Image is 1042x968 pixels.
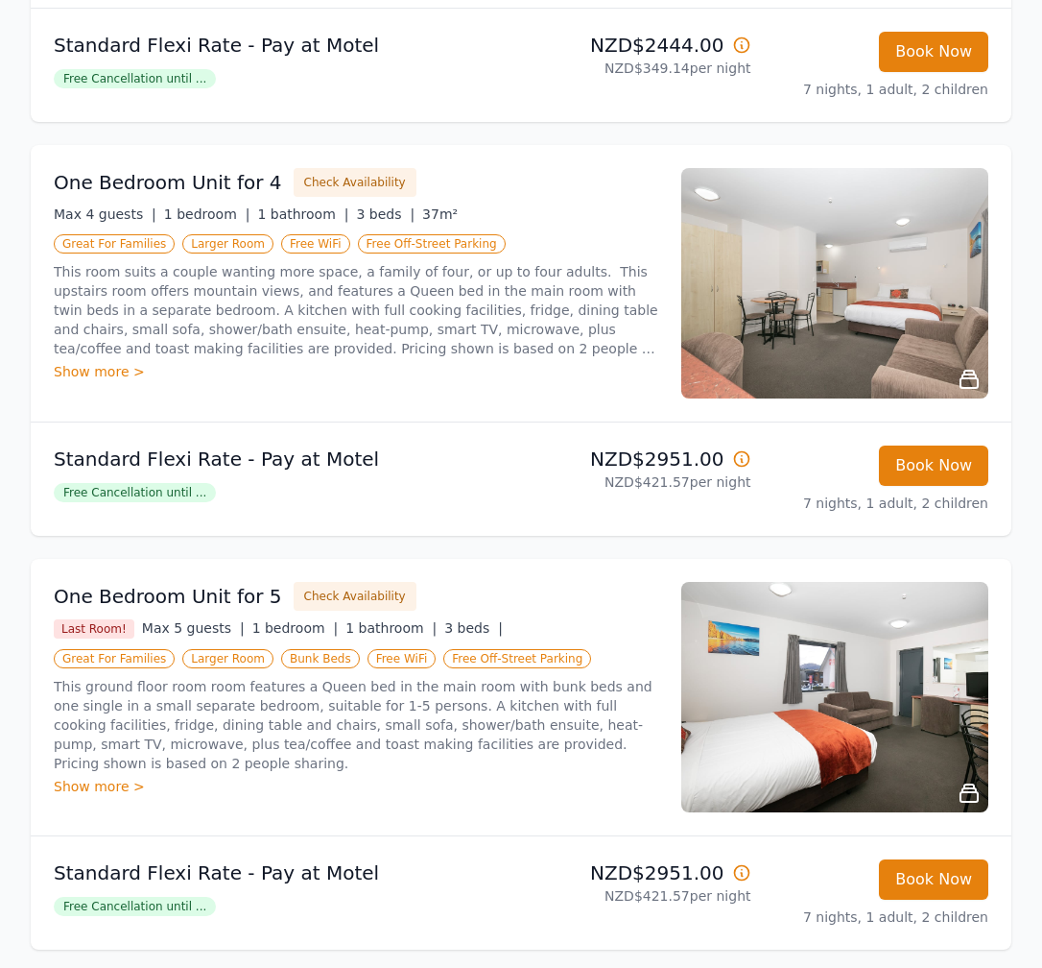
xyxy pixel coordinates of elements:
[54,32,513,59] p: Standard Flexi Rate - Pay at Motel
[767,80,989,99] p: 7 nights, 1 adult, 2 children
[257,206,348,222] span: 1 bathroom |
[879,446,988,486] button: Book Now
[444,620,503,636] span: 3 beds |
[345,620,437,636] span: 1 bathroom |
[356,206,414,222] span: 3 beds |
[182,649,273,668] span: Larger Room
[142,620,245,636] span: Max 5 guests |
[252,620,339,636] span: 1 bedroom |
[54,362,658,381] div: Show more >
[767,494,989,513] p: 7 nights, 1 adult, 2 children
[54,777,658,796] div: Show more >
[529,32,751,59] p: NZD$2444.00
[879,32,988,72] button: Book Now
[422,206,458,222] span: 37m²
[529,59,751,78] p: NZD$349.14 per night
[529,446,751,472] p: NZD$2951.00
[879,859,988,900] button: Book Now
[54,446,513,472] p: Standard Flexi Rate - Pay at Motel
[164,206,250,222] span: 1 bedroom |
[294,582,416,611] button: Check Availability
[54,206,156,222] span: Max 4 guests |
[443,649,591,668] span: Free Off-Street Parking
[529,886,751,906] p: NZD$421.57 per night
[54,649,175,668] span: Great For Families
[54,234,175,254] span: Great For Families
[54,483,216,502] span: Free Cancellation until ...
[54,859,513,886] p: Standard Flexi Rate - Pay at Motel
[367,649,437,668] span: Free WiFi
[182,234,273,254] span: Larger Room
[294,168,416,197] button: Check Availability
[54,262,658,358] p: This room suits a couple wanting more space, a family of four, or up to four adults. This upstair...
[358,234,506,254] span: Free Off-Street Parking
[54,583,282,610] h3: One Bedroom Unit for 5
[767,907,989,927] p: 7 nights, 1 adult, 2 children
[281,234,350,254] span: Free WiFi
[54,677,658,773] p: This ground floor room room features a Queen bed in the main room with bunk beds and one single i...
[54,169,282,196] h3: One Bedroom Unit for 4
[54,69,216,88] span: Free Cancellation until ...
[54,619,134,639] span: Last Room!
[529,859,751,886] p: NZD$2951.00
[281,649,360,668] span: Bunk Beds
[529,472,751,492] p: NZD$421.57 per night
[54,897,216,916] span: Free Cancellation until ...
